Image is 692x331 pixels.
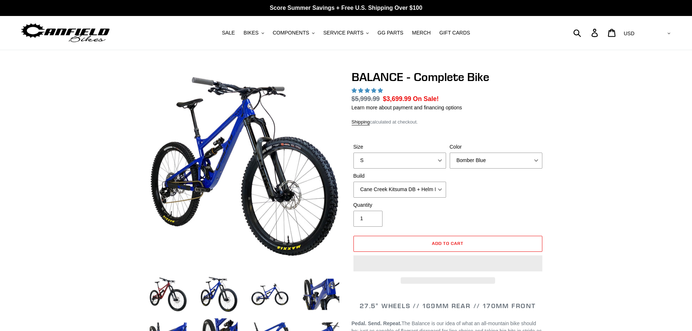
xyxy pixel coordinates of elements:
button: COMPONENTS [269,28,318,38]
span: BIKES [244,30,259,36]
label: Color [450,143,542,151]
span: GG PARTS [377,30,403,36]
button: SERVICE PARTS [320,28,372,38]
span: 5.00 stars [352,88,384,93]
a: MERCH [408,28,434,38]
button: Add to cart [353,236,542,252]
a: GG PARTS [374,28,407,38]
label: Build [353,172,446,180]
img: Load image into Gallery viewer, BALANCE - Complete Bike [250,274,290,314]
img: Load image into Gallery viewer, BALANCE - Complete Bike [148,274,188,314]
span: COMPONENTS [273,30,309,36]
div: calculated at checkout. [352,118,544,126]
span: GIFT CARDS [440,30,470,36]
label: Quantity [353,201,446,209]
a: GIFT CARDS [436,28,474,38]
span: Add to cart [432,241,464,246]
button: BIKES [240,28,268,38]
img: Load image into Gallery viewer, BALANCE - Complete Bike [301,274,341,314]
h1: BALANCE - Complete Bike [352,70,544,84]
span: MERCH [412,30,430,36]
label: Size [353,143,446,151]
span: On Sale! [413,94,439,104]
h2: 27.5" WHEELS // 169MM REAR // 170MM FRONT [352,302,544,310]
input: Search [577,25,596,41]
img: Canfield Bikes [20,21,111,44]
span: SERVICE PARTS [323,30,363,36]
span: SALE [222,30,235,36]
img: Load image into Gallery viewer, BALANCE - Complete Bike [199,274,239,314]
b: Pedal. Send. Repeat. [352,320,402,326]
a: Shipping [352,119,370,125]
a: Learn more about payment and financing options [352,105,462,110]
img: BALANCE - Complete Bike [150,72,339,261]
a: SALE [218,28,239,38]
span: $3,699.99 [383,95,411,102]
s: $5,999.99 [352,95,380,102]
